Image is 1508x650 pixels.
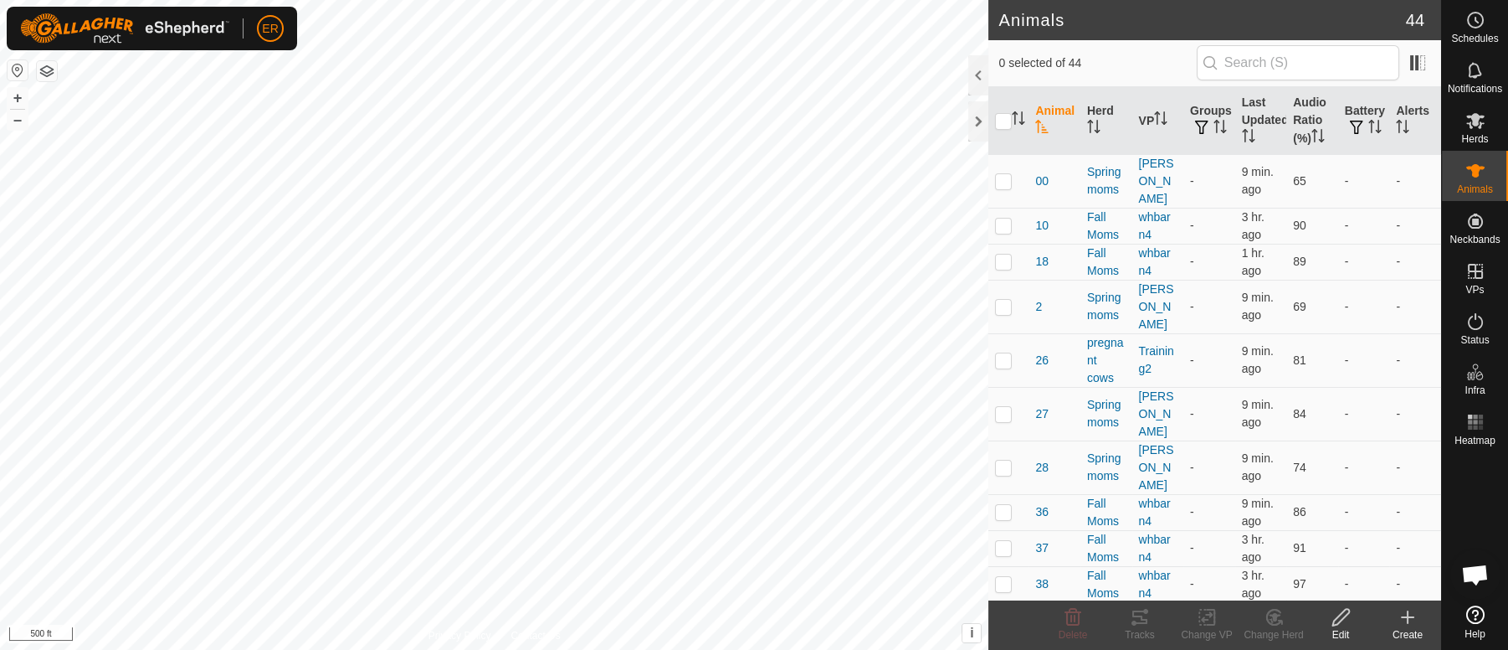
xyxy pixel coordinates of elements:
[1311,132,1325,145] p-sorticon: Activate to sort
[1139,210,1171,241] a: whbarn4
[1389,87,1441,155] th: Alerts
[1389,387,1441,441] td: -
[1197,45,1399,80] input: Search (S)
[1442,599,1508,646] a: Help
[1338,441,1390,494] td: -
[1465,285,1484,295] span: VPs
[1389,441,1441,494] td: -
[1293,577,1306,591] span: 97
[1139,246,1171,277] a: whbarn4
[1449,235,1500,245] span: Neckbands
[1139,533,1171,564] a: whbarn4
[1242,210,1264,241] span: Sep 26, 2025, 11:05 AM
[1293,255,1306,268] span: 89
[1035,405,1049,423] span: 27
[1457,184,1493,194] span: Animals
[1183,387,1235,441] td: -
[1087,531,1126,566] div: Fall Moms
[1012,114,1025,127] p-sorticon: Activate to sort
[1454,436,1495,446] span: Heatmap
[428,628,491,643] a: Privacy Policy
[1286,87,1338,155] th: Audio Ratio (%)
[1035,352,1049,369] span: 26
[1293,461,1306,474] span: 74
[1235,87,1287,155] th: Last Updated
[1338,333,1390,387] td: -
[1035,459,1049,477] span: 28
[1087,209,1126,244] div: Fall Moms
[1035,253,1049,271] span: 18
[1389,494,1441,530] td: -
[1293,541,1306,555] span: 91
[1087,334,1126,387] div: pregnant cows
[1242,246,1264,277] span: Sep 26, 2025, 1:05 PM
[1087,289,1126,324] div: Spring moms
[1035,298,1042,316] span: 2
[1173,627,1240,642] div: Change VP
[1307,627,1374,642] div: Edit
[998,10,1405,30] h2: Animals
[1183,87,1235,155] th: Groups
[1139,389,1174,438] a: [PERSON_NAME]
[1374,627,1441,642] div: Create
[1293,174,1306,188] span: 65
[1242,497,1274,528] span: Sep 26, 2025, 2:05 PM
[1139,157,1174,205] a: [PERSON_NAME]
[1087,450,1126,485] div: Spring moms
[1242,451,1274,482] span: Sep 26, 2025, 2:05 PM
[1139,443,1174,492] a: [PERSON_NAME]
[1464,629,1485,639] span: Help
[1183,530,1235,566] td: -
[1293,353,1306,367] span: 81
[1389,530,1441,566] td: -
[1106,627,1173,642] div: Tracks
[1464,385,1485,395] span: Infra
[1154,114,1167,127] p-sorticon: Activate to sort
[1461,134,1488,144] span: Herds
[1035,539,1049,557] span: 37
[1242,569,1264,600] span: Sep 26, 2025, 11:05 AM
[1406,8,1424,33] span: 44
[1338,494,1390,530] td: -
[1293,407,1306,420] span: 84
[1139,282,1174,331] a: [PERSON_NAME]
[1338,87,1390,155] th: Battery
[998,54,1196,72] span: 0 selected of 44
[1035,503,1049,521] span: 36
[1242,533,1264,564] span: Sep 26, 2025, 11:05 AM
[1450,549,1500,600] div: Open chat
[1183,208,1235,244] td: -
[1080,87,1132,155] th: Herd
[1448,84,1502,94] span: Notifications
[1338,280,1390,333] td: -
[510,628,560,643] a: Contact Us
[1028,87,1080,155] th: Animal
[1183,333,1235,387] td: -
[1183,280,1235,333] td: -
[1183,244,1235,280] td: -
[1213,122,1227,136] p-sorticon: Activate to sort
[1242,165,1274,196] span: Sep 26, 2025, 2:06 PM
[1338,387,1390,441] td: -
[1338,244,1390,280] td: -
[8,88,28,108] button: +
[1338,208,1390,244] td: -
[1087,567,1126,602] div: Fall Moms
[1139,569,1171,600] a: whbarn4
[1338,154,1390,208] td: -
[1396,122,1409,136] p-sorticon: Activate to sort
[1087,122,1100,136] p-sorticon: Activate to sort
[1451,34,1498,44] span: Schedules
[8,110,28,130] button: –
[962,624,981,642] button: i
[1087,245,1126,280] div: Fall Moms
[1087,163,1126,199] div: Spring moms
[1242,291,1274,322] span: Sep 26, 2025, 2:05 PM
[1240,627,1307,642] div: Change Herd
[1035,575,1049,593] span: 38
[1293,505,1306,518] span: 86
[1132,87,1184,155] th: VP
[1087,396,1126,431] div: Spring moms
[1389,566,1441,602] td: -
[1183,566,1235,602] td: -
